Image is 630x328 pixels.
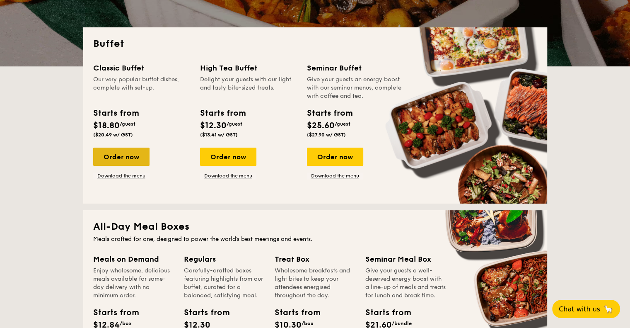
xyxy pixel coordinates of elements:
[307,75,404,100] div: Give your guests an energy boost with our seminar menus, complete with coffee and tea.
[603,304,613,314] span: 🦙
[93,173,150,179] a: Download the menu
[365,267,446,300] div: Give your guests a well-deserved energy boost with a line-up of meals and treats for lunch and br...
[275,253,355,265] div: Treat Box
[275,267,355,300] div: Wholesome breakfasts and light bites to keep your attendees energised throughout the day.
[93,107,138,119] div: Starts from
[93,220,537,233] h2: All-Day Meal Boxes
[307,121,335,131] span: $25.60
[559,305,600,313] span: Chat with us
[365,253,446,265] div: Seminar Meal Box
[93,148,150,166] div: Order now
[93,75,190,100] div: Our very popular buffet dishes, complete with set-up.
[275,306,312,319] div: Starts from
[552,300,620,318] button: Chat with us🦙
[93,132,133,138] span: ($20.49 w/ GST)
[307,132,346,138] span: ($27.90 w/ GST)
[93,306,130,319] div: Starts from
[93,267,174,300] div: Enjoy wholesome, delicious meals available for same-day delivery with no minimum order.
[307,148,363,166] div: Order now
[365,306,403,319] div: Starts from
[93,121,120,131] span: $18.80
[200,173,256,179] a: Download the menu
[307,173,363,179] a: Download the menu
[200,148,256,166] div: Order now
[200,107,245,119] div: Starts from
[307,107,352,119] div: Starts from
[307,62,404,74] div: Seminar Buffet
[302,321,314,326] span: /box
[184,306,221,319] div: Starts from
[227,121,242,127] span: /guest
[200,75,297,100] div: Delight your guests with our light and tasty bite-sized treats.
[200,121,227,131] span: $12.30
[93,253,174,265] div: Meals on Demand
[392,321,412,326] span: /bundle
[93,62,190,74] div: Classic Buffet
[200,132,238,138] span: ($13.41 w/ GST)
[93,37,537,51] h2: Buffet
[93,235,537,243] div: Meals crafted for one, designed to power the world's best meetings and events.
[335,121,350,127] span: /guest
[200,62,297,74] div: High Tea Buffet
[184,267,265,300] div: Carefully-crafted boxes featuring highlights from our buffet, curated for a balanced, satisfying ...
[184,253,265,265] div: Regulars
[120,121,135,127] span: /guest
[120,321,132,326] span: /box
